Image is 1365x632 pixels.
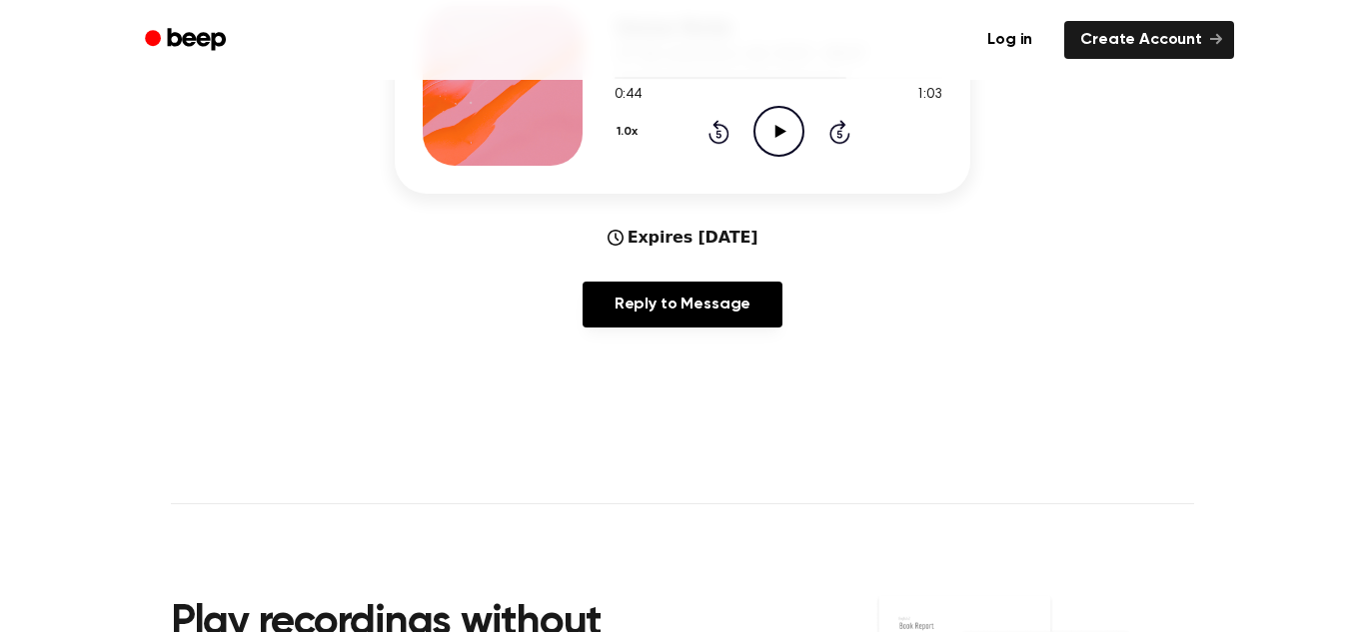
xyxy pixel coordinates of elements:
[608,226,758,250] div: Expires [DATE]
[1064,21,1234,59] a: Create Account
[615,115,645,149] button: 1.0x
[916,85,942,106] span: 1:03
[131,21,244,60] a: Beep
[967,17,1052,63] a: Log in
[615,85,641,106] span: 0:44
[583,282,782,327] a: Reply to Message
